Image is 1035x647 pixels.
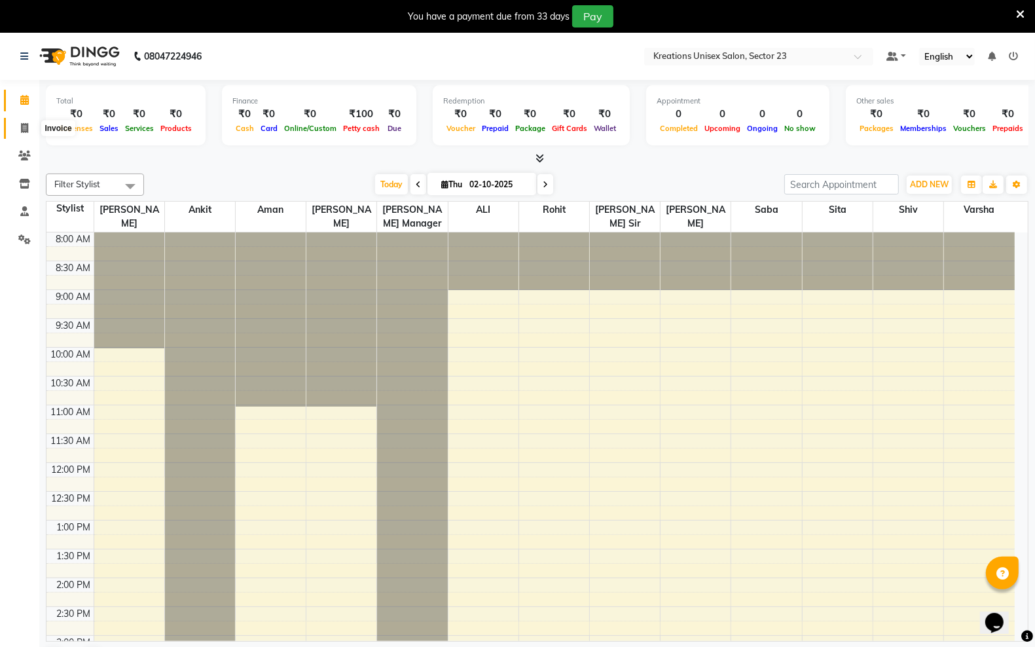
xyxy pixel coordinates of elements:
div: 2:30 PM [54,607,94,621]
div: 12:30 PM [49,492,94,506]
div: ₹0 [157,107,195,122]
div: ₹0 [950,107,989,122]
span: Services [122,124,157,133]
span: Card [257,124,281,133]
span: [PERSON_NAME] Sir [590,202,660,232]
div: ₹0 [56,107,96,122]
div: ₹0 [897,107,950,122]
span: ALI [448,202,518,218]
div: You have a payment due from 33 days [408,10,570,24]
div: 1:30 PM [54,549,94,563]
div: Stylist [46,202,94,215]
span: Sales [96,124,122,133]
span: Varsha [944,202,1015,218]
div: ₹0 [96,107,122,122]
span: Wallet [590,124,619,133]
div: 0 [657,107,701,122]
div: 0 [744,107,781,122]
div: Total [56,96,195,107]
div: ₹0 [856,107,897,122]
b: 08047224946 [144,38,202,75]
span: Prepaid [479,124,512,133]
span: Filter Stylist [54,179,100,189]
span: Rohit [519,202,589,218]
div: ₹0 [549,107,590,122]
span: Due [384,124,405,133]
div: Redemption [443,96,619,107]
div: ₹0 [122,107,157,122]
span: Ankit [165,202,235,218]
div: 8:00 AM [54,232,94,246]
div: Invoice [41,120,75,136]
span: ADD NEW [910,179,949,189]
div: Finance [232,96,406,107]
span: Completed [657,124,701,133]
span: Gift Cards [549,124,590,133]
div: 11:30 AM [48,434,94,448]
div: 10:00 AM [48,348,94,361]
div: ₹100 [340,107,383,122]
div: 0 [701,107,744,122]
span: Thu [438,179,465,189]
span: Shiv [873,202,943,218]
div: 10:30 AM [48,377,94,390]
div: ₹0 [383,107,406,122]
div: 9:00 AM [54,290,94,304]
div: 8:30 AM [54,261,94,275]
span: [PERSON_NAME] [661,202,731,232]
span: No show [781,124,819,133]
span: Package [512,124,549,133]
div: ₹0 [590,107,619,122]
span: [PERSON_NAME] [94,202,164,232]
div: ₹0 [232,107,257,122]
div: 0 [781,107,819,122]
span: Saba [731,202,801,218]
span: Today [375,174,408,194]
div: 11:00 AM [48,405,94,419]
span: Vouchers [950,124,989,133]
input: 2025-10-02 [465,175,531,194]
span: Products [157,124,195,133]
div: ₹0 [479,107,512,122]
img: logo [33,38,123,75]
span: Sita [803,202,873,218]
div: ₹0 [281,107,340,122]
span: Aman [236,202,306,218]
div: 2:00 PM [54,578,94,592]
div: ₹0 [443,107,479,122]
div: ₹0 [512,107,549,122]
iframe: chat widget [980,595,1022,634]
div: ₹0 [989,107,1026,122]
div: ₹0 [257,107,281,122]
span: Packages [856,124,897,133]
div: 12:00 PM [49,463,94,477]
div: Appointment [657,96,819,107]
span: Voucher [443,124,479,133]
span: Prepaids [989,124,1026,133]
button: Pay [572,5,613,28]
button: ADD NEW [907,176,952,194]
span: Ongoing [744,124,781,133]
span: [PERSON_NAME] Manager [377,202,447,232]
div: 1:00 PM [54,521,94,534]
div: 9:30 AM [54,319,94,333]
span: Cash [232,124,257,133]
span: Memberships [897,124,950,133]
span: Online/Custom [281,124,340,133]
span: [PERSON_NAME] [306,202,376,232]
input: Search Appointment [784,174,899,194]
span: Upcoming [701,124,744,133]
span: Petty cash [340,124,383,133]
